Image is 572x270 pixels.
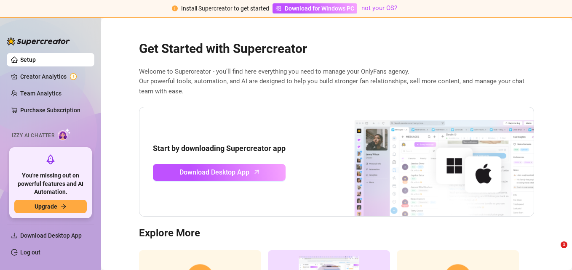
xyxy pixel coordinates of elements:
button: Upgradearrow-right [14,200,87,213]
span: 1 [561,241,567,248]
span: download [11,232,18,239]
a: Team Analytics [20,90,61,97]
span: You're missing out on powerful features and AI Automation. [14,172,87,196]
h3: Explore More [139,227,534,240]
span: Welcome to Supercreator - you’ll find here everything you need to manage your OnlyFans agency. Ou... [139,67,534,97]
span: Install Supercreator to get started [181,5,269,12]
span: exclamation-circle [172,5,178,11]
img: AI Chatter [58,128,71,140]
h2: Get Started with Supercreator [139,41,534,57]
span: arrow-up [252,167,262,177]
a: Download for Windows PC [273,3,357,13]
a: Creator Analytics exclamation-circle [20,70,88,83]
a: Setup [20,56,36,63]
span: Izzy AI Chatter [12,132,54,140]
iframe: Intercom live chat [543,241,564,262]
span: arrow-right [61,204,67,209]
span: Download for Windows PC [285,4,354,13]
span: Download Desktop App [20,232,82,239]
a: Log out [20,249,40,256]
img: logo-BBDzfeDw.svg [7,37,70,45]
a: Download Desktop Apparrow-up [153,164,286,181]
a: Purchase Subscription [20,103,88,117]
span: Download Desktop App [179,167,249,177]
strong: Start by downloading Supercreator app [153,144,286,153]
img: download app [323,107,534,217]
span: rocket [45,154,56,164]
span: windows [275,5,281,11]
span: Upgrade [35,203,57,210]
a: not your OS? [361,4,397,12]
